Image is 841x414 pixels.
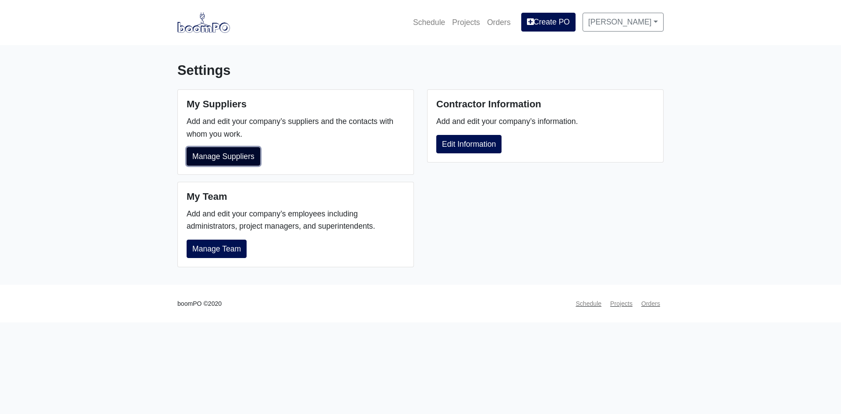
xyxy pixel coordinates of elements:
[484,13,514,32] a: Orders
[521,13,576,31] a: Create PO
[436,115,654,127] p: Add and edit your company’s information.
[572,295,605,312] a: Schedule
[177,63,414,79] h3: Settings
[187,99,405,110] h5: My Suppliers
[187,240,247,258] a: Manage Team
[436,99,654,110] h5: Contractor Information
[187,191,405,202] h5: My Team
[583,13,664,31] a: [PERSON_NAME]
[607,295,636,312] a: Projects
[187,147,260,166] a: Manage Suppliers
[436,135,502,153] a: Edit Information
[187,208,405,232] p: Add and edit your company’s employees including administrators, project managers, and superintend...
[410,13,449,32] a: Schedule
[638,295,664,312] a: Orders
[187,115,405,140] p: Add and edit your company’s suppliers and the contacts with whom you work.
[177,299,222,309] small: boomPO ©2020
[449,13,484,32] a: Projects
[177,12,230,32] img: boomPO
